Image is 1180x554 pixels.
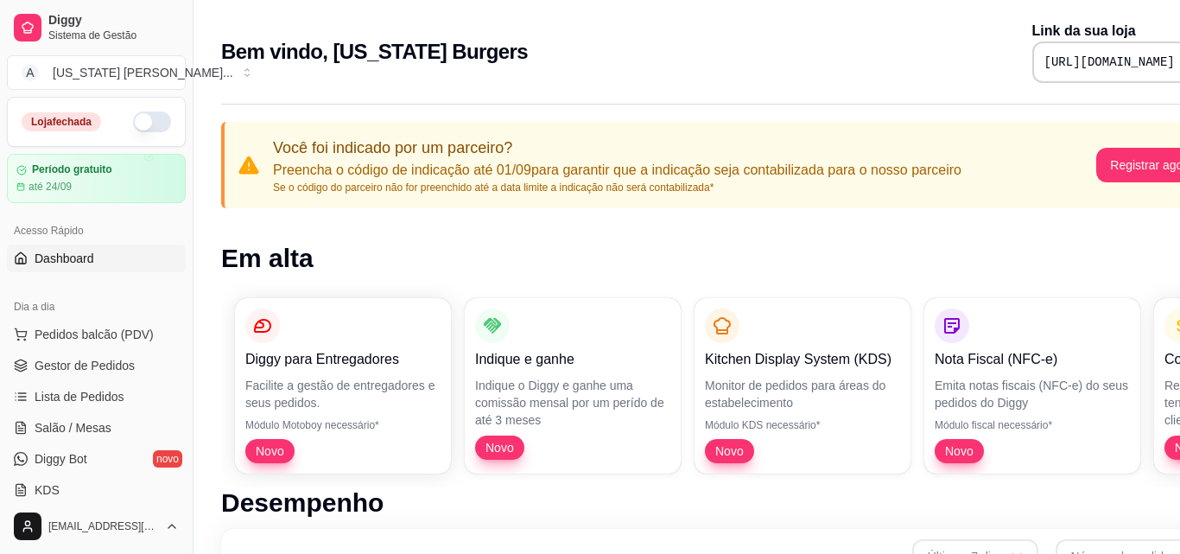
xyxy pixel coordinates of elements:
[7,154,186,203] a: Período gratuitoaté 24/09
[705,377,900,411] p: Monitor de pedidos para áreas do estabelecimento
[35,326,154,343] span: Pedidos balcão (PDV)
[35,388,124,405] span: Lista de Pedidos
[695,298,910,474] button: Kitchen Display System (KDS)Monitor de pedidos para áreas do estabelecimentoMódulo KDS necessário...
[475,377,670,429] p: Indique o Diggy e ganhe uma comissão mensal por um perído de até 3 meses
[7,445,186,473] a: Diggy Botnovo
[705,418,900,432] p: Módulo KDS necessário*
[32,163,112,176] article: Período gratuito
[7,217,186,245] div: Acesso Rápido
[705,349,900,370] p: Kitchen Display System (KDS)
[924,298,1140,474] button: Nota Fiscal (NFC-e)Emita notas fiscais (NFC-e) do seus pedidos do DiggyMódulo fiscal necessário*Novo
[249,443,291,460] span: Novo
[935,418,1130,432] p: Módulo fiscal necessário*
[708,443,751,460] span: Novo
[35,450,87,468] span: Diggy Bot
[245,377,441,411] p: Facilite a gestão de entregadores e seus pedidos.
[48,519,158,533] span: [EMAIL_ADDRESS][DOMAIN_NAME]
[1044,54,1175,71] pre: [URL][DOMAIN_NAME]
[7,293,186,321] div: Dia a dia
[22,112,101,131] div: Loja fechada
[938,443,980,460] span: Novo
[273,136,961,160] p: Você foi indicado por um parceiro?
[273,160,961,181] p: Preencha o código de indicação até 01/09 para garantir que a indicação seja contabilizada para o ...
[53,64,233,81] div: [US_STATE] [PERSON_NAME] ...
[221,38,528,66] h2: Bem vindo, [US_STATE] Burgers
[245,418,441,432] p: Módulo Motoboy necessário*
[35,357,135,374] span: Gestor de Pedidos
[7,414,186,442] a: Salão / Mesas
[7,383,186,411] a: Lista de Pedidos
[35,419,111,436] span: Salão / Mesas
[7,321,186,348] button: Pedidos balcão (PDV)
[48,13,179,29] span: Diggy
[35,250,94,267] span: Dashboard
[235,298,451,474] button: Diggy para EntregadoresFacilite a gestão de entregadores e seus pedidos.Módulo Motoboy necessário...
[273,181,961,194] p: Se o código do parceiro não for preenchido até a data limite a indicação não será contabilizada*
[133,111,171,132] button: Alterar Status
[245,349,441,370] p: Diggy para Entregadores
[7,506,186,547] button: [EMAIL_ADDRESS][DOMAIN_NAME]
[7,245,186,272] a: Dashboard
[935,349,1130,370] p: Nota Fiscal (NFC-e)
[7,476,186,504] a: KDS
[35,481,60,499] span: KDS
[48,29,179,42] span: Sistema de Gestão
[935,377,1130,411] p: Emita notas fiscais (NFC-e) do seus pedidos do Diggy
[475,349,670,370] p: Indique e ganhe
[7,352,186,379] a: Gestor de Pedidos
[479,439,521,456] span: Novo
[29,180,72,194] article: até 24/09
[465,298,681,474] button: Indique e ganheIndique o Diggy e ganhe uma comissão mensal por um perído de até 3 mesesNovo
[22,64,39,81] span: A
[7,55,186,90] button: Select a team
[7,7,186,48] a: DiggySistema de Gestão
